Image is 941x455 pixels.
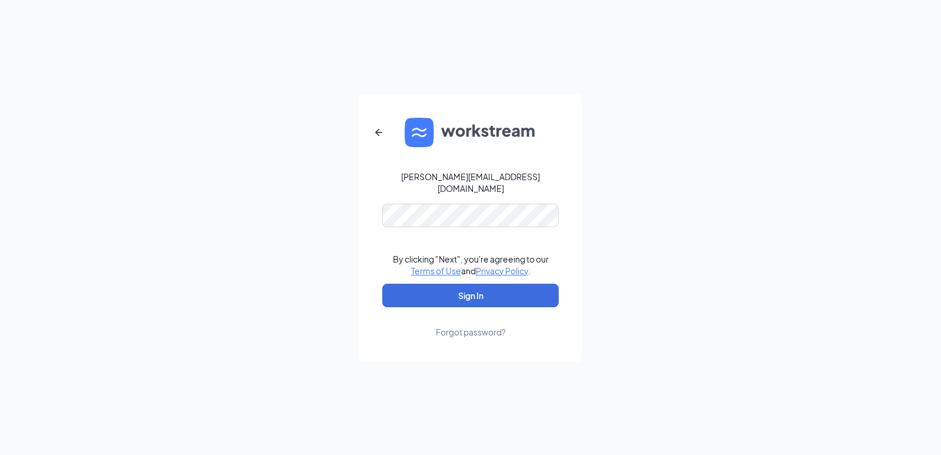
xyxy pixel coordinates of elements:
[436,307,506,338] a: Forgot password?
[405,118,536,147] img: WS logo and Workstream text
[365,118,393,147] button: ArrowLeftNew
[411,265,461,276] a: Terms of Use
[382,284,559,307] button: Sign In
[393,253,549,277] div: By clicking "Next", you're agreeing to our and .
[476,265,528,276] a: Privacy Policy
[436,326,506,338] div: Forgot password?
[372,125,386,140] svg: ArrowLeftNew
[382,171,559,194] div: [PERSON_NAME][EMAIL_ADDRESS][DOMAIN_NAME]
